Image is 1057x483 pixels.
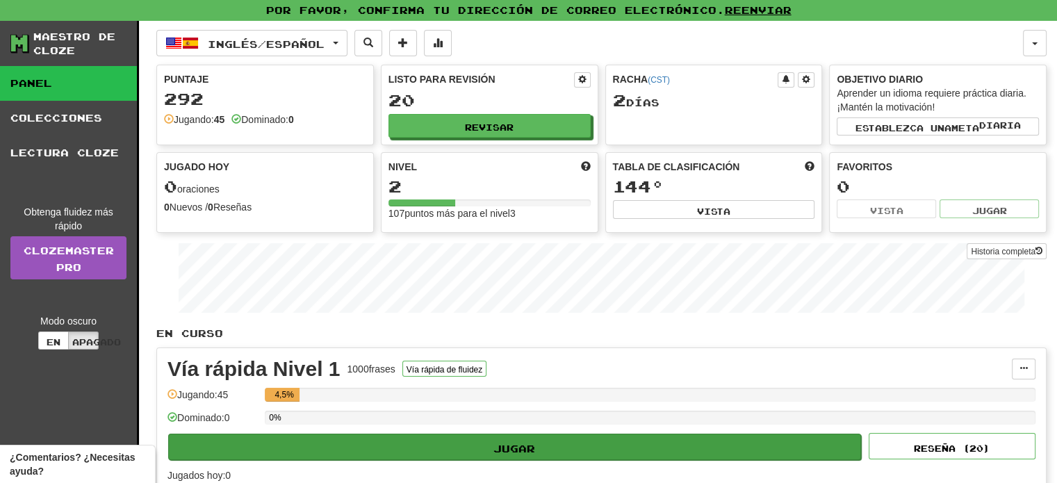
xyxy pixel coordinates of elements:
font: Jugando: [174,114,214,125]
font: Jugar [972,206,1007,215]
font: Español [266,38,325,49]
font: Pro [56,261,81,273]
a: ( [648,75,650,85]
font: Dominado: [241,114,288,125]
button: Vista [613,200,815,218]
button: Oraciones de búsqueda [354,30,382,56]
font: 144º [613,177,664,196]
a: ) [667,75,670,85]
button: Historia completa [967,243,1047,259]
font: meta [951,123,979,133]
font: Panel [10,77,52,89]
span: Abrir el widget de comentarios [10,450,145,478]
font: Objetivo diario [837,74,923,85]
font: ¿Comentarios? ¿Necesitas ayuda? [10,452,136,477]
font: En [47,337,60,347]
font: Puntaje [164,74,208,85]
font: Favoritos [837,161,892,172]
font: Aprender un idioma requiere práctica diaria. ¡Mantén la motivación! [837,88,1026,113]
font: 0 [224,412,230,423]
font: 0% [269,413,281,423]
font: Jugando: [177,389,218,400]
font: Modo oscuro [40,316,97,327]
font: Obtenga fluidez más rápido [24,206,113,231]
font: Inglés [208,38,258,49]
font: Revisar [465,122,514,132]
font: días [626,97,659,108]
font: 45 [218,389,229,400]
font: Vista [870,206,903,215]
a: Reenviar [725,4,792,16]
button: Jugar [940,199,1039,218]
span: Consigue más puntos para subir de nivel [581,160,591,174]
button: Vista [837,199,936,218]
font: Maestro de cloze [33,31,115,56]
font: 0 [837,177,850,196]
button: Más estadísticas [424,30,452,56]
font: 0 [225,470,231,481]
font: ) [983,443,990,453]
font: Jugados hoy: [167,470,225,481]
font: Tabla de clasificación [613,161,740,172]
a: CST [650,75,667,85]
button: En [38,331,69,350]
font: En curso [156,327,223,339]
font: 0 [164,202,170,213]
button: Revisar [388,114,591,138]
font: Reseña ( [914,443,969,453]
font: Listo para revisión [388,74,495,85]
font: / [258,38,266,49]
font: Racha [613,74,648,85]
font: 20 [388,90,415,110]
font: 0 [288,114,294,125]
button: Jugar [168,434,861,460]
font: puntos más para el nivel [404,208,510,219]
font: Vista [697,206,730,216]
font: 0 [208,202,213,213]
font: Establezca una [855,123,951,133]
button: Establezca unametadiaria [837,117,1039,136]
font: 2 [388,177,402,196]
font: Nuevos / [170,202,208,213]
font: Clozemaster [24,245,114,256]
font: 45 [214,114,225,125]
font: oraciones [177,183,220,195]
button: Apagado [68,331,99,350]
font: Colecciones [10,112,102,124]
font: Historia completa [971,247,1035,256]
font: 1000 [347,363,368,375]
font: 2 [613,90,626,110]
font: Vía rápida Nivel 1 [167,357,340,380]
font: Por favor, confirma tu dirección de correo electrónico. [266,4,725,16]
a: ClozemasterPro [10,236,126,279]
font: Lectura cloze [10,147,119,158]
button: Reseña (20) [869,433,1035,459]
button: Vía rápida de fluidez [402,361,486,377]
font: Dominado: [177,412,224,423]
font: Apagado [72,337,121,347]
font: Reseñas [213,202,252,213]
font: Vía rápida de fluidez [407,364,482,374]
font: Nivel [388,161,417,172]
font: 107 [388,208,404,219]
button: Inglés/Español [156,30,347,56]
font: Jugado hoy [164,161,229,172]
font: 20 [969,443,983,453]
font: 0 [164,177,177,196]
font: frases [369,363,395,375]
font: 292 [164,89,204,108]
button: Añadir frase a la colección [389,30,417,56]
font: diaria [979,120,1021,130]
font: 4,5% [275,390,293,400]
span: Esta semana en puntos, UTC [805,160,814,174]
font: 3 [510,208,516,219]
font: Jugar [493,442,535,454]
